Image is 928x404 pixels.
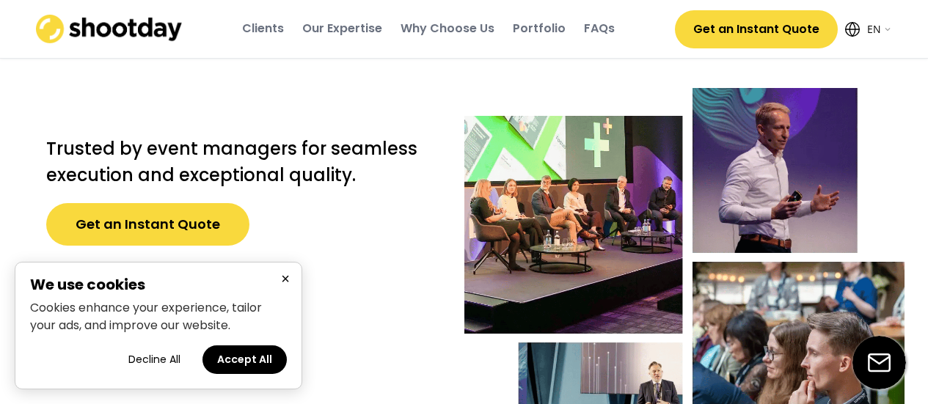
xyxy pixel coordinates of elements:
img: email-icon%20%281%29.svg [852,336,906,389]
button: Get an Instant Quote [675,10,838,48]
h2: We use cookies [30,277,287,292]
button: Get an Instant Quote [46,203,249,246]
button: Close cookie banner [277,270,294,288]
img: Icon%20feather-globe%20%281%29.svg [845,22,860,37]
button: Decline all cookies [114,345,195,374]
button: star [108,260,128,281]
div: Clients [242,21,284,37]
h2: Trusted by event managers for seamless execution and exceptional quality. [46,136,435,188]
div: Portfolio [513,21,566,37]
button: star [87,260,108,281]
button: star [46,260,67,281]
button: star [128,260,149,281]
button: star [67,260,87,281]
div: Our Expertise [302,21,382,37]
div: Why Choose Us [401,21,494,37]
div: FAQs [584,21,615,37]
img: shootday_logo.png [36,15,183,43]
button: Accept all cookies [202,345,287,374]
p: Cookies enhance your experience, tailor your ads, and improve our website. [30,299,287,334]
